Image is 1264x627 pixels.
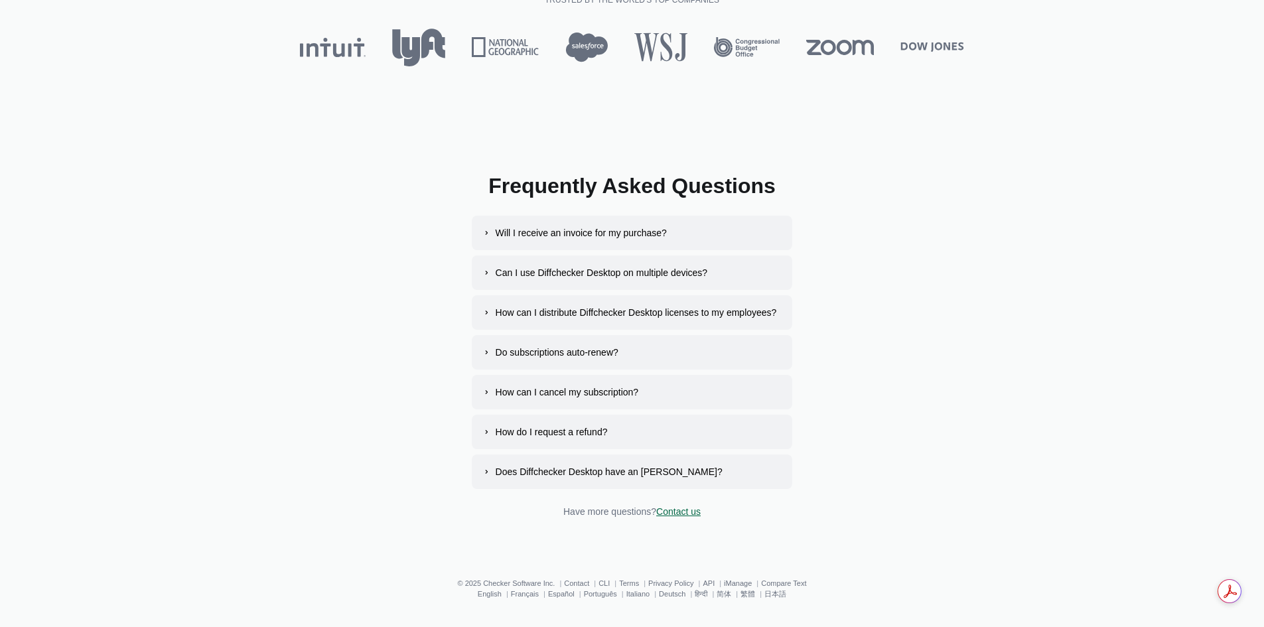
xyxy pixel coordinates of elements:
[496,226,667,240] div: Will I receive an invoice for my purchase?
[703,579,715,587] a: API
[496,465,723,478] div: Does Diffchecker Desktop have an [PERSON_NAME]?
[472,335,793,370] button: Do subscriptions auto-renew?
[740,590,755,598] a: 繁體
[548,590,575,598] a: Español
[488,172,776,200] h2: Frequently Asked Questions
[511,590,539,598] a: Français
[457,579,564,587] li: © 2025 Checker Software Inc.
[496,346,618,359] div: Do subscriptions auto-renew?
[619,579,639,587] a: Terms
[761,579,806,587] a: Compare Text
[724,579,752,587] a: iManage
[472,255,793,290] button: Can I use Diffchecker Desktop on multiple devices?
[598,579,610,587] a: CLI
[764,590,786,598] a: 日本語
[472,415,793,449] button: How do I request a refund?
[563,506,656,517] span: Have more questions?
[472,375,793,409] button: How can I cancel my subscription?
[626,590,650,598] a: Italiano
[496,425,608,439] div: How do I request a refund?
[648,579,693,587] a: Privacy Policy
[656,506,701,517] a: Contact us
[695,590,707,598] a: हिन्दी
[472,295,793,330] button: How can I distribute Diffchecker Desktop licenses to my employees?
[717,590,731,598] a: 简体
[472,216,793,250] button: Will I receive an invoice for my purchase?
[496,306,777,319] div: How can I distribute Diffchecker Desktop licenses to my employees?
[564,579,589,587] a: Contact
[496,385,639,399] div: How can I cancel my subscription?
[584,590,617,598] a: Português
[496,266,708,279] div: Can I use Diffchecker Desktop on multiple devices?
[472,454,793,489] button: Does Diffchecker Desktop have an [PERSON_NAME]?
[659,590,685,598] a: Deutsch
[478,590,502,598] a: English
